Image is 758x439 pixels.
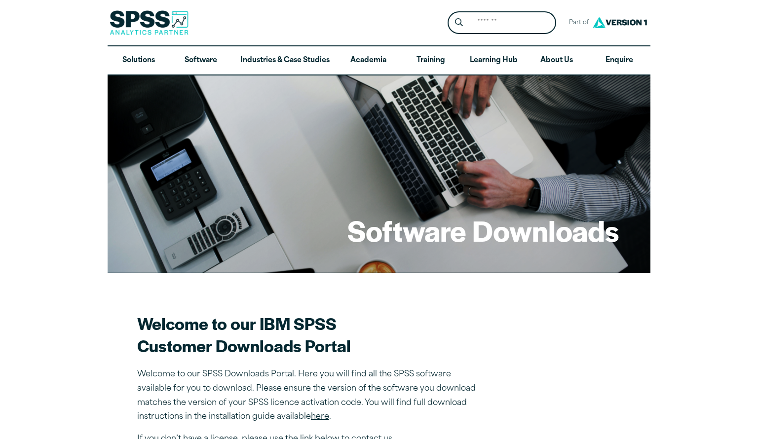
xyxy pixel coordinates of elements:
a: About Us [526,46,588,75]
nav: Desktop version of site main menu [108,46,650,75]
a: Solutions [108,46,170,75]
a: here [311,413,329,421]
a: Training [400,46,462,75]
p: Welcome to our SPSS Downloads Portal. Here you will find all the SPSS software available for you ... [137,367,483,424]
a: Industries & Case Studies [232,46,338,75]
img: SPSS Analytics Partner [110,10,189,35]
svg: Search magnifying glass icon [455,18,463,27]
h2: Welcome to our IBM SPSS Customer Downloads Portal [137,312,483,357]
a: Academia [338,46,400,75]
form: Site Header Search Form [448,11,556,35]
button: Search magnifying glass icon [450,14,468,32]
a: Learning Hub [462,46,526,75]
a: Enquire [588,46,650,75]
img: Version1 Logo [590,13,649,32]
a: Software [170,46,232,75]
span: Part of [564,16,590,30]
h1: Software Downloads [347,211,619,250]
